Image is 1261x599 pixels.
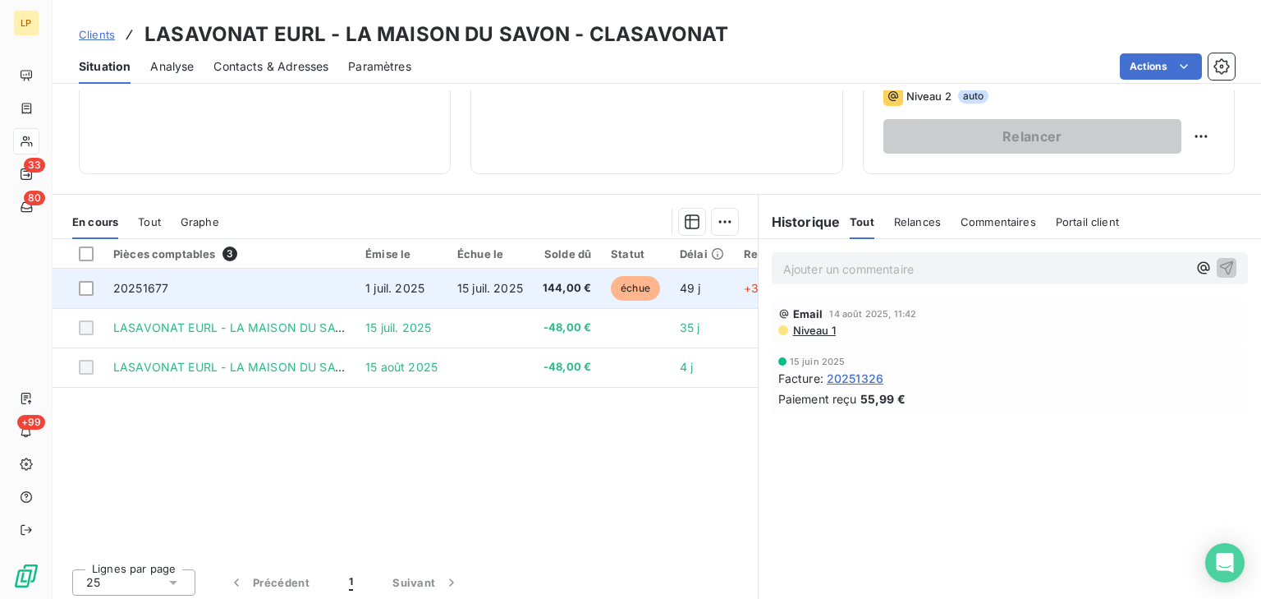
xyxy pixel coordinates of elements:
span: +99 [17,415,45,430]
span: 20251677 [113,281,168,295]
div: Solde dû [543,247,591,260]
span: Paramètres [348,58,411,75]
span: 25 [86,574,100,591]
span: Graphe [181,215,219,228]
div: Délai [680,247,724,260]
span: Niveau 2 [906,90,951,103]
span: 49 j [680,281,701,295]
span: Niveau 1 [791,324,836,337]
span: Situation [79,58,131,75]
span: Portail client [1056,215,1119,228]
span: 15 juil. 2025 [365,320,431,334]
span: 80 [24,191,45,205]
h3: LASAVONAT EURL - LA MAISON DU SAVON - CLASAVONAT [144,20,728,49]
div: Échue le [457,247,523,260]
span: Commentaires [961,215,1036,228]
span: 15 juil. 2025 [457,281,523,295]
span: Tout [138,215,161,228]
button: Relancer [883,119,1181,154]
span: Tout [850,215,874,228]
span: 144,00 € [543,280,591,297]
span: -48,00 € [543,359,591,376]
span: Relances [894,215,941,228]
div: Statut [611,247,660,260]
span: +35 j [744,281,772,295]
span: En cours [72,215,118,228]
span: LASAVONAT EURL - LA MAISON DU SAVON [113,360,361,374]
span: 14 août 2025, 11:42 [829,309,916,319]
span: -48,00 € [543,320,591,336]
span: 15 juin 2025 [790,357,846,366]
span: 4 j [680,360,693,374]
span: 1 juil. 2025 [365,281,424,295]
span: Facture : [778,370,823,387]
span: Clients [79,28,115,41]
span: échue [611,276,660,301]
span: Analyse [150,58,194,75]
span: Paiement reçu [778,390,857,408]
div: LP [13,10,39,36]
span: 1 [349,574,353,591]
button: Actions [1120,53,1202,80]
span: Contacts & Adresses [213,58,328,75]
img: Logo LeanPay [13,563,39,589]
span: 55,99 € [860,390,906,408]
div: Open Intercom Messenger [1205,543,1245,583]
span: auto [958,89,989,104]
div: Pièces comptables [113,247,346,261]
span: 15 août 2025 [365,360,438,374]
span: 35 j [680,320,700,334]
a: Clients [79,26,115,43]
a: 33 [13,161,39,187]
div: Retard [744,247,796,260]
span: LASAVONAT EURL - LA MAISON DU SAVON [113,320,361,334]
span: 20251326 [827,370,883,387]
span: Email [793,307,823,320]
div: Émise le [365,247,438,260]
span: 3 [222,247,237,261]
a: 80 [13,194,39,220]
h6: Historique [759,212,841,232]
span: 33 [24,158,45,173]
